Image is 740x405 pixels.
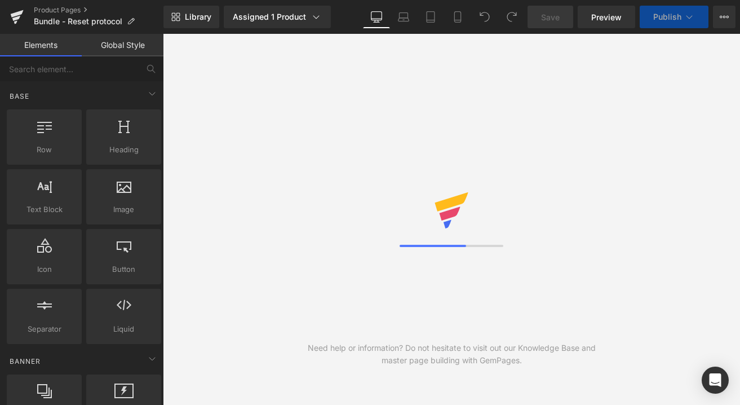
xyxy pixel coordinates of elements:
[417,6,444,28] a: Tablet
[185,12,211,22] span: Library
[578,6,635,28] a: Preview
[8,356,42,367] span: Banner
[307,342,596,367] div: Need help or information? Do not hesitate to visit out our Knowledge Base and master page buildin...
[90,323,158,335] span: Liquid
[10,263,78,275] span: Icon
[90,204,158,215] span: Image
[8,91,30,102] span: Base
[34,17,122,26] span: Bundle - Reset protocol
[702,367,729,394] div: Open Intercom Messenger
[500,6,523,28] button: Redo
[541,11,560,23] span: Save
[390,6,417,28] a: Laptop
[444,6,471,28] a: Mobile
[473,6,496,28] button: Undo
[591,11,622,23] span: Preview
[163,6,219,28] a: New Library
[34,6,163,15] a: Product Pages
[713,6,735,28] button: More
[10,144,78,156] span: Row
[90,263,158,275] span: Button
[10,204,78,215] span: Text Block
[10,323,78,335] span: Separator
[90,144,158,156] span: Heading
[640,6,708,28] button: Publish
[363,6,390,28] a: Desktop
[82,34,163,56] a: Global Style
[653,12,681,21] span: Publish
[233,11,322,23] div: Assigned 1 Product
